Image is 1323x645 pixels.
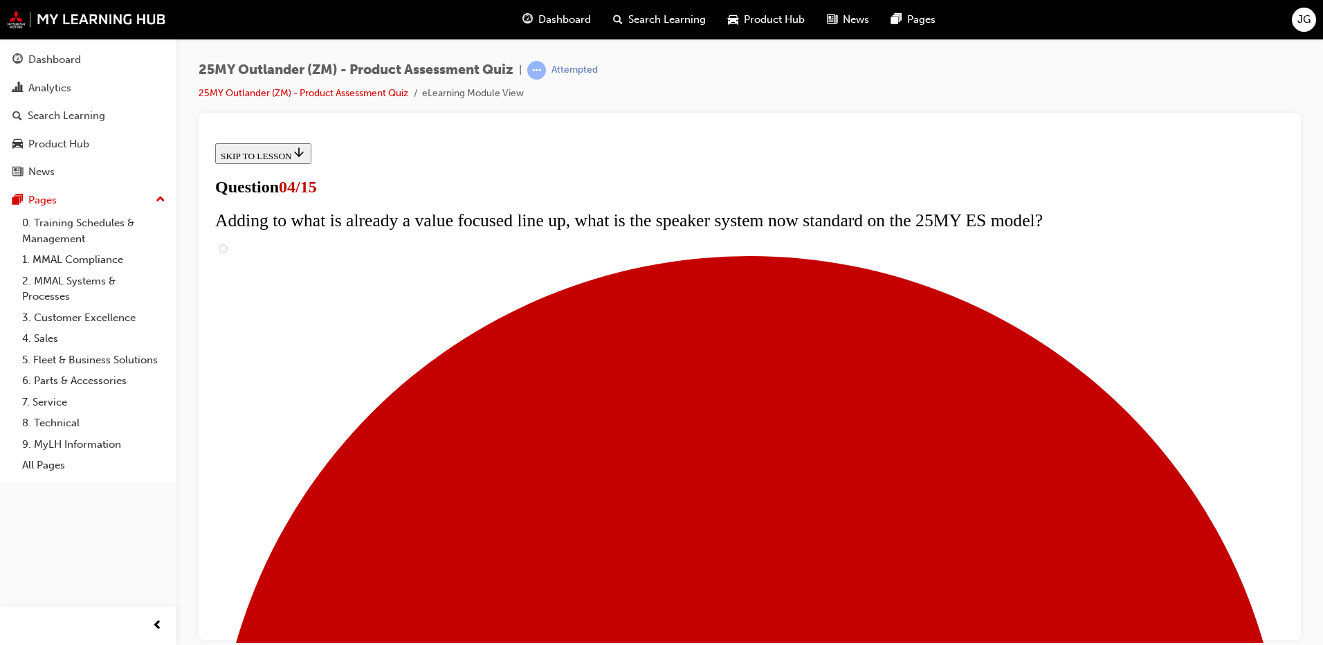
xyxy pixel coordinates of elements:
[11,13,96,24] span: SKIP TO LESSON
[602,6,717,34] a: search-iconSearch Learning
[6,103,171,129] a: Search Learning
[17,455,171,476] a: All Pages
[7,10,166,28] img: mmal
[12,194,23,207] span: pages-icon
[17,412,171,434] a: 8. Technical
[551,64,598,77] div: Attempted
[17,349,171,371] a: 5. Fleet & Business Solutions
[6,6,102,26] button: SKIP TO LESSON
[12,166,23,179] span: news-icon
[816,6,880,34] a: news-iconNews
[1292,8,1316,32] button: JG
[152,617,163,635] span: prev-icon
[843,12,869,28] span: News
[628,12,706,28] span: Search Learning
[6,47,171,73] a: Dashboard
[28,136,89,152] div: Product Hub
[17,307,171,329] a: 3. Customer Excellence
[17,212,171,249] a: 0. Training Schedules & Management
[28,80,71,96] div: Analytics
[522,11,533,28] span: guage-icon
[511,6,602,34] a: guage-iconDashboard
[28,192,57,208] div: Pages
[6,75,171,101] a: Analytics
[28,164,55,180] div: News
[28,52,81,68] div: Dashboard
[6,188,171,213] button: Pages
[519,62,522,78] span: |
[17,328,171,349] a: 4. Sales
[199,62,513,78] span: 25MY Outlander (ZM) - Product Assessment Quiz
[1297,12,1311,28] span: JG
[12,138,23,151] span: car-icon
[12,54,23,66] span: guage-icon
[613,11,623,28] span: search-icon
[12,110,22,122] span: search-icon
[17,370,171,392] a: 6. Parts & Accessories
[891,11,902,28] span: pages-icon
[907,12,936,28] span: Pages
[744,12,805,28] span: Product Hub
[17,392,171,413] a: 7. Service
[17,271,171,307] a: 2. MMAL Systems & Processes
[527,61,546,80] span: learningRecordVerb_ATTEMPT-icon
[6,159,171,185] a: News
[827,11,837,28] span: news-icon
[156,191,165,209] span: up-icon
[6,44,171,188] button: DashboardAnalyticsSearch LearningProduct HubNews
[538,12,591,28] span: Dashboard
[6,131,171,157] a: Product Hub
[717,6,816,34] a: car-iconProduct Hub
[728,11,738,28] span: car-icon
[12,82,23,95] span: chart-icon
[199,87,408,99] a: 25MY Outlander (ZM) - Product Assessment Quiz
[880,6,947,34] a: pages-iconPages
[17,434,171,455] a: 9. MyLH Information
[28,108,105,124] div: Search Learning
[17,249,171,271] a: 1. MMAL Compliance
[422,86,524,102] li: eLearning Module View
